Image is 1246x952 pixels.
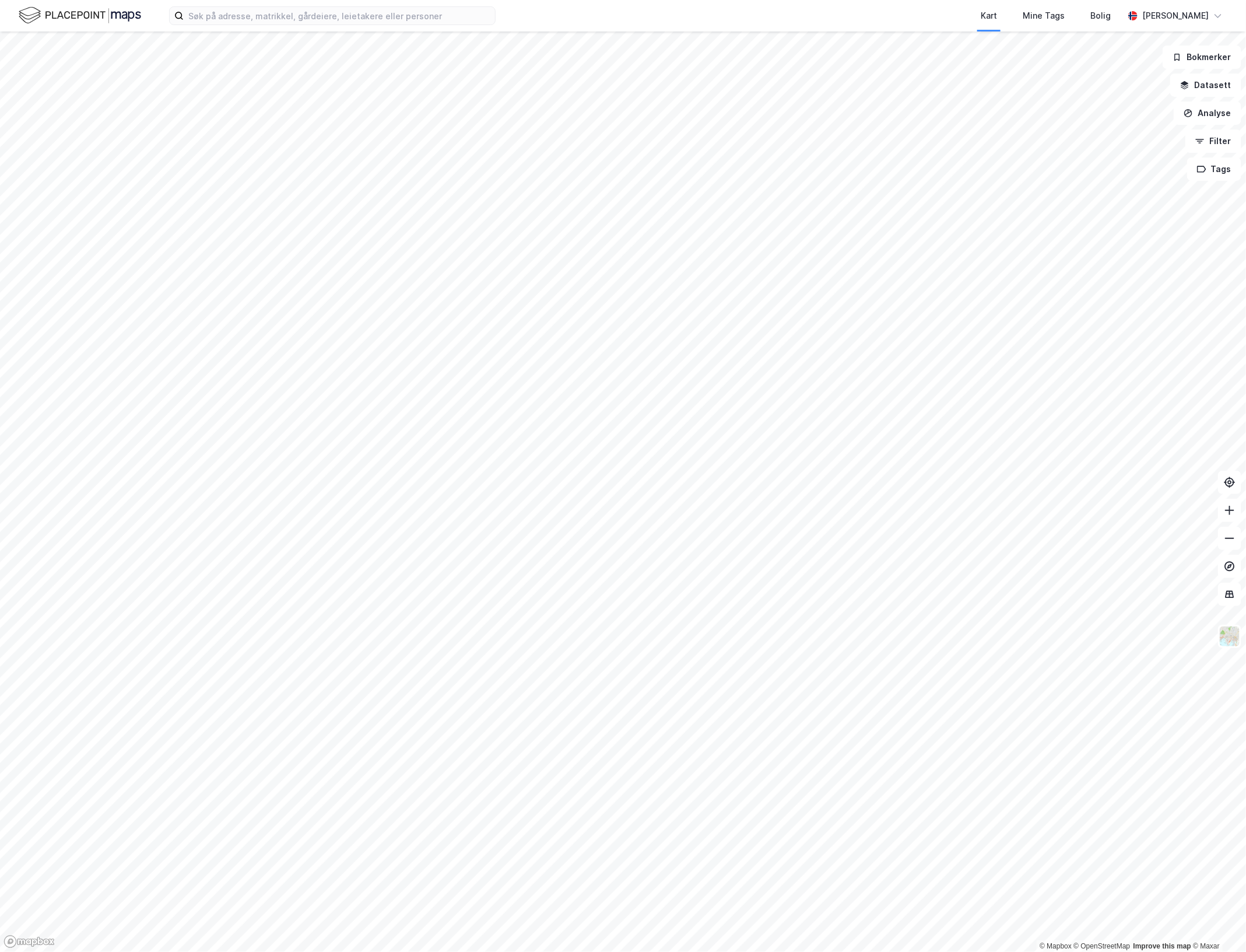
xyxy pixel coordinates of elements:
[1040,942,1072,950] a: Mapbox
[1170,73,1241,97] button: Datasett
[1023,9,1065,23] div: Mine Tags
[1163,45,1241,69] button: Bokmerker
[1142,9,1209,23] div: [PERSON_NAME]
[1188,896,1246,952] div: Kontrollprogram for chat
[1133,942,1191,950] a: Improve this map
[184,7,495,24] input: Søk på adresse, matrikkel, gårdeiere, leietakere eller personer
[1090,9,1111,23] div: Bolig
[1185,129,1241,153] button: Filter
[981,9,997,23] div: Kart
[1187,157,1241,181] button: Tags
[1174,101,1241,125] button: Analyse
[1188,896,1246,952] iframe: Chat Widget
[1074,942,1131,950] a: OpenStreetMap
[1219,625,1241,647] img: Z
[3,935,55,949] a: Mapbox homepage
[19,5,141,26] img: logo.f888ab2527a4732fd821a326f86c7f29.svg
